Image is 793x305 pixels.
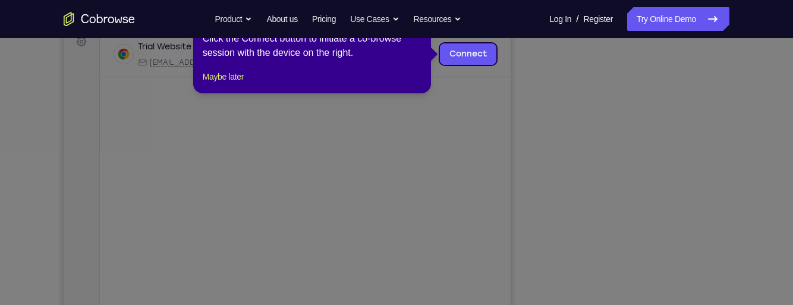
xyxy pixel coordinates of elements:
a: Log In [549,7,571,31]
h1: Connect [46,7,111,26]
button: Maybe later [203,70,244,84]
span: Cobrowse demo [233,89,294,98]
div: App [221,89,294,98]
button: Refresh [418,36,438,55]
button: Use Cases [350,7,399,31]
div: Open device details [36,62,447,108]
button: Product [215,7,253,31]
div: Click the Connect button to initiate a co-browse session with the device on the right. [203,32,421,60]
a: Settings [7,62,29,83]
a: Connect [376,74,433,96]
span: / [576,12,578,26]
a: Register [584,7,613,31]
a: Pricing [312,7,336,31]
span: +11 more [301,89,332,98]
input: Filter devices... [67,39,217,51]
label: Email [354,39,375,51]
label: demo_id [236,39,273,51]
a: Sessions [7,34,29,56]
div: Trial Website [74,72,128,84]
button: Resources [414,7,462,31]
div: Email [74,89,214,98]
a: Go to the home page [64,12,135,26]
div: Online [133,73,163,83]
a: Try Online Demo [627,7,729,31]
a: About us [266,7,297,31]
a: Connect [7,7,29,29]
span: web@example.com [86,89,214,98]
div: New devices found. [134,77,136,79]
